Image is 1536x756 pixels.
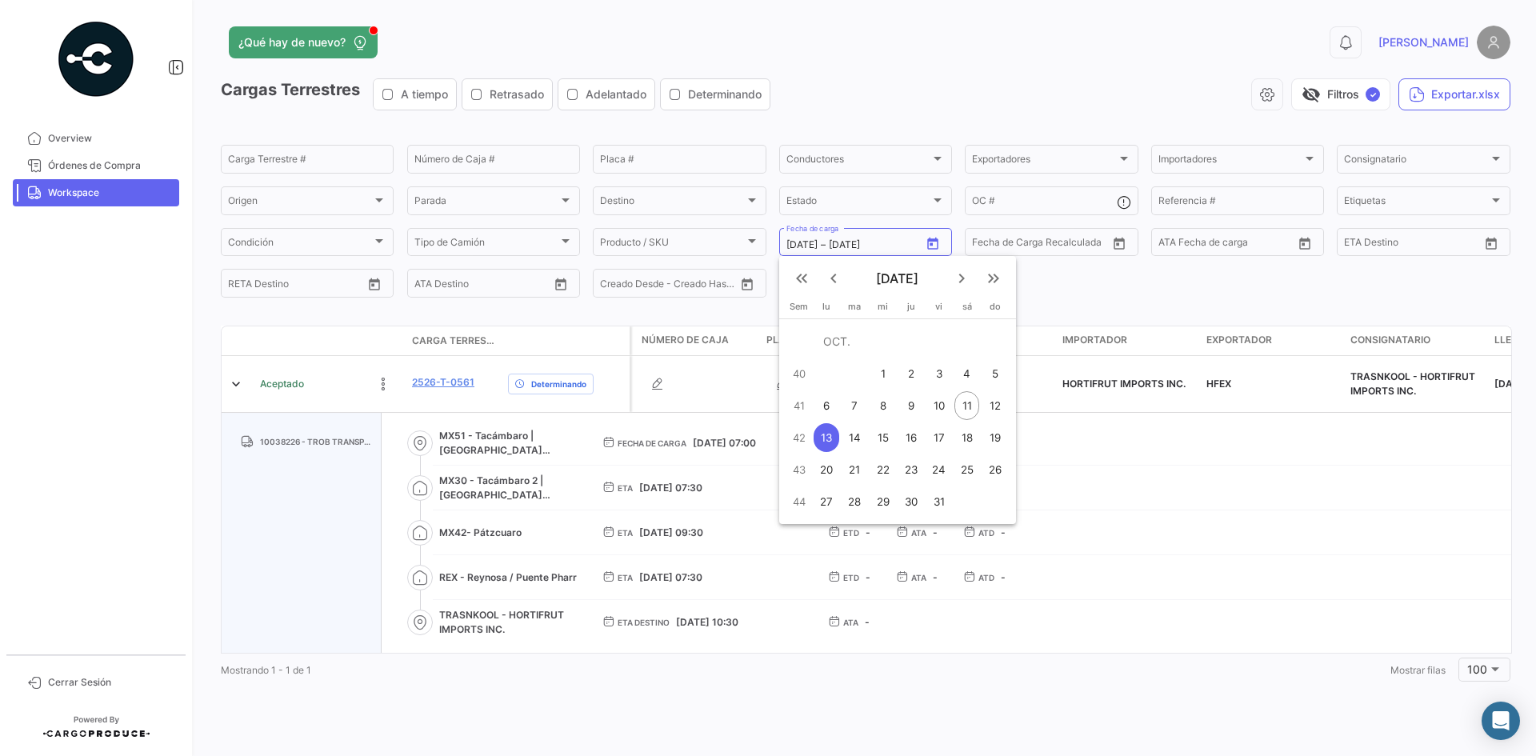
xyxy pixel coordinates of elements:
[926,487,951,516] div: 31
[813,390,841,422] button: 6 de octubre de 2025
[786,454,813,486] td: 43
[898,455,923,484] div: 23
[869,422,897,454] button: 15 de octubre de 2025
[870,455,896,484] div: 22
[870,487,896,516] div: 29
[813,326,1010,358] td: OCT.
[814,423,838,452] div: 13
[981,454,1010,486] button: 26 de octubre de 2025
[898,487,923,516] div: 30
[984,269,1003,288] mat-icon: keyboard_double_arrow_right
[990,301,1001,312] span: do
[907,301,915,312] span: ju
[840,486,869,518] button: 28 de octubre de 2025
[869,358,897,390] button: 1 de octubre de 2025
[953,454,981,486] button: 25 de octubre de 2025
[954,423,980,452] div: 18
[925,486,953,518] button: 31 de octubre de 2025
[926,455,951,484] div: 24
[870,391,896,420] div: 8
[898,422,926,454] button: 16 de octubre de 2025
[842,423,867,452] div: 14
[792,269,811,288] mat-icon: keyboard_double_arrow_left
[926,391,951,420] div: 10
[982,391,1008,420] div: 12
[926,423,951,452] div: 17
[814,391,838,420] div: 6
[850,270,946,286] span: [DATE]
[982,423,1008,452] div: 19
[840,454,869,486] button: 21 de octubre de 2025
[786,301,813,318] th: Sem
[824,269,843,288] mat-icon: keyboard_arrow_left
[953,390,981,422] button: 11 de octubre de 2025
[925,390,953,422] button: 10 de octubre de 2025
[926,359,951,388] div: 3
[898,390,926,422] button: 9 de octubre de 2025
[840,390,869,422] button: 7 de octubre de 2025
[814,487,838,516] div: 27
[925,358,953,390] button: 3 de octubre de 2025
[954,391,980,420] div: 11
[870,423,896,452] div: 15
[953,422,981,454] button: 18 de octubre de 2025
[898,486,926,518] button: 30 de octubre de 2025
[898,358,926,390] button: 2 de octubre de 2025
[1482,702,1520,740] div: Abrir Intercom Messenger
[953,358,981,390] button: 4 de octubre de 2025
[869,454,897,486] button: 22 de octubre de 2025
[869,486,897,518] button: 29 de octubre de 2025
[935,301,942,312] span: vi
[954,359,980,388] div: 4
[842,487,867,516] div: 28
[786,422,813,454] td: 42
[786,390,813,422] td: 41
[840,422,869,454] button: 14 de octubre de 2025
[842,455,867,484] div: 21
[813,454,841,486] button: 20 de octubre de 2025
[786,358,813,390] td: 40
[954,455,980,484] div: 25
[822,301,830,312] span: lu
[982,455,1008,484] div: 26
[842,391,867,420] div: 7
[962,301,972,312] span: sá
[898,391,923,420] div: 9
[898,359,923,388] div: 2
[981,390,1010,422] button: 12 de octubre de 2025
[925,422,953,454] button: 17 de octubre de 2025
[981,422,1010,454] button: 19 de octubre de 2025
[786,486,813,518] td: 44
[869,390,897,422] button: 8 de octubre de 2025
[878,301,888,312] span: mi
[898,423,923,452] div: 16
[813,422,841,454] button: 13 de octubre de 2025
[981,358,1010,390] button: 5 de octubre de 2025
[870,359,896,388] div: 1
[898,454,926,486] button: 23 de octubre de 2025
[952,269,971,288] mat-icon: keyboard_arrow_right
[848,301,861,312] span: ma
[813,486,841,518] button: 27 de octubre de 2025
[982,359,1008,388] div: 5
[925,454,953,486] button: 24 de octubre de 2025
[814,455,838,484] div: 20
